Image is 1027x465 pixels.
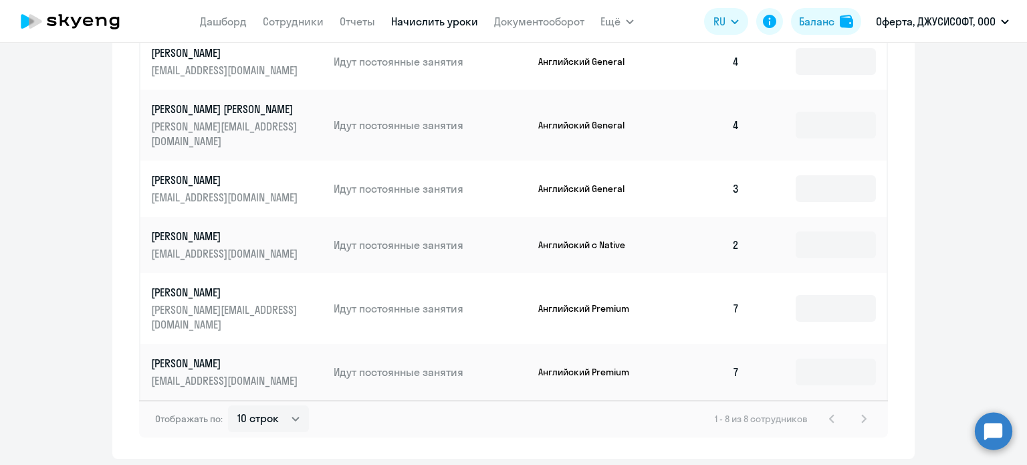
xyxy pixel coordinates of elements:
p: Английский Premium [538,302,639,314]
span: RU [713,13,725,29]
div: Баланс [799,13,834,29]
p: Идут постоянные занятия [334,365,528,379]
p: Английский Premium [538,366,639,378]
p: [EMAIL_ADDRESS][DOMAIN_NAME] [151,246,301,261]
p: Английский General [538,183,639,195]
p: Английский General [538,119,639,131]
p: [PERSON_NAME] [151,229,301,244]
p: [PERSON_NAME] [151,356,301,371]
button: RU [704,8,748,35]
button: Ещё [600,8,634,35]
a: [PERSON_NAME][EMAIL_ADDRESS][DOMAIN_NAME] [151,356,323,388]
p: Идут постоянные занятия [334,118,528,132]
p: [PERSON_NAME] [151,173,301,187]
img: balance [840,15,853,28]
p: [PERSON_NAME] [151,285,301,300]
td: 7 [657,344,750,400]
p: Идут постоянные занятия [334,54,528,69]
button: Балансbalance [791,8,861,35]
a: [PERSON_NAME][EMAIL_ADDRESS][DOMAIN_NAME] [151,229,323,261]
td: 4 [657,33,750,90]
a: [PERSON_NAME] [PERSON_NAME][PERSON_NAME][EMAIL_ADDRESS][DOMAIN_NAME] [151,102,323,149]
span: 1 - 8 из 8 сотрудников [715,413,808,425]
p: Идут постоянные занятия [334,301,528,316]
p: [PERSON_NAME][EMAIL_ADDRESS][DOMAIN_NAME] [151,302,301,332]
td: 3 [657,161,750,217]
td: 4 [657,90,750,161]
td: 2 [657,217,750,273]
p: Идут постоянные занятия [334,238,528,252]
a: Начислить уроки [391,15,478,28]
a: Отчеты [340,15,375,28]
p: [PERSON_NAME] [151,45,301,60]
a: Документооборот [494,15,584,28]
td: 7 [657,273,750,344]
p: [EMAIL_ADDRESS][DOMAIN_NAME] [151,373,301,388]
span: Ещё [600,13,620,29]
p: [PERSON_NAME] [PERSON_NAME] [151,102,301,116]
p: Оферта, ДЖУСИСОФТ, ООО [876,13,996,29]
p: Английский General [538,56,639,68]
a: [PERSON_NAME][PERSON_NAME][EMAIL_ADDRESS][DOMAIN_NAME] [151,285,323,332]
p: [PERSON_NAME][EMAIL_ADDRESS][DOMAIN_NAME] [151,119,301,149]
p: Английский с Native [538,239,639,251]
a: Сотрудники [263,15,324,28]
button: Оферта, ДЖУСИСОФТ, ООО [869,5,1016,37]
a: [PERSON_NAME][EMAIL_ADDRESS][DOMAIN_NAME] [151,45,323,78]
p: Идут постоянные занятия [334,181,528,196]
p: [EMAIL_ADDRESS][DOMAIN_NAME] [151,63,301,78]
a: Дашборд [200,15,247,28]
p: [EMAIL_ADDRESS][DOMAIN_NAME] [151,190,301,205]
span: Отображать по: [155,413,223,425]
a: [PERSON_NAME][EMAIL_ADDRESS][DOMAIN_NAME] [151,173,323,205]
